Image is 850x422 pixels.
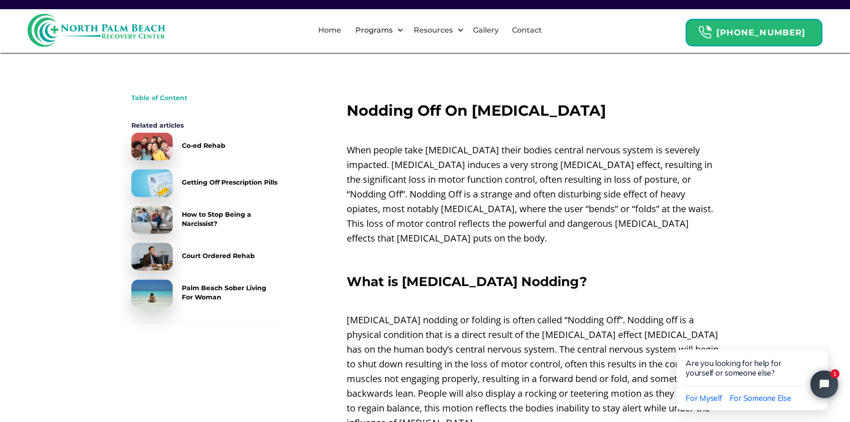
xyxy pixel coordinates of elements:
strong: [PHONE_NUMBER] [716,28,805,38]
div: Resources [406,16,466,45]
div: Getting Off Prescription Pills [182,178,277,187]
div: Co-ed Rehab [182,141,225,150]
div: How to Stop Being a Narcissist? [182,210,278,228]
img: Header Calendar Icons [698,25,712,39]
h2: Nodding Off On [MEDICAL_DATA] [347,102,719,119]
a: Co-ed Rehab [131,133,278,160]
a: Court Ordered Rehab [131,243,278,270]
strong: What is [MEDICAL_DATA] Nodding? [347,274,587,289]
a: Header Calendar Icons[PHONE_NUMBER] [686,14,822,46]
p: When people take [MEDICAL_DATA] their bodies central nervous system is severely impacted. [MEDICA... [347,143,719,246]
iframe: Tidio Chat [657,320,850,422]
div: Related articles [131,121,278,130]
a: How to Stop Being a Narcissist? [131,206,278,234]
div: Table of Content [131,93,278,102]
p: ‍ [347,250,719,265]
a: Contact [507,16,547,45]
div: Programs [348,16,406,45]
a: Gallery [467,16,504,45]
p: ‍ [347,124,719,138]
a: Home [313,16,347,45]
div: Court Ordered Rehab [182,251,255,260]
a: Getting Off Prescription Pills [131,169,278,197]
a: Palm Beach Sober Living For Woman [131,280,278,307]
div: Programs [353,25,395,36]
p: ‍ [347,293,719,308]
div: Palm Beach Sober Living For Woman [182,283,278,302]
div: Resources [411,25,455,36]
